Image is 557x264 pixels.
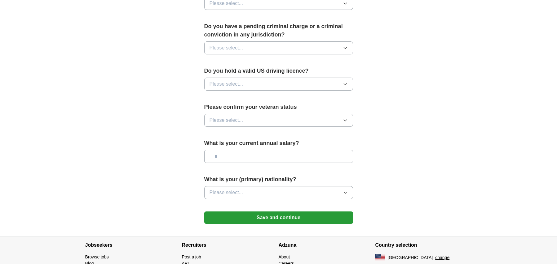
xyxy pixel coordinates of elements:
[279,254,290,259] a: About
[204,78,353,91] button: Please select...
[210,117,243,124] span: Please select...
[204,175,353,184] label: What is your (primary) nationality?
[204,139,353,147] label: What is your current annual salary?
[375,236,472,254] h4: Country selection
[210,80,243,88] span: Please select...
[210,189,243,196] span: Please select...
[204,22,353,39] label: Do you have a pending criminal charge or a criminal conviction in any jurisdiction?
[210,44,243,52] span: Please select...
[204,114,353,127] button: Please select...
[204,186,353,199] button: Please select...
[388,254,433,261] span: [GEOGRAPHIC_DATA]
[435,254,449,261] button: change
[204,41,353,54] button: Please select...
[204,211,353,224] button: Save and continue
[204,103,353,111] label: Please confirm your veteran status
[85,254,109,259] a: Browse jobs
[204,67,353,75] label: Do you hold a valid US driving licence?
[182,254,201,259] a: Post a job
[375,254,385,261] img: US flag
